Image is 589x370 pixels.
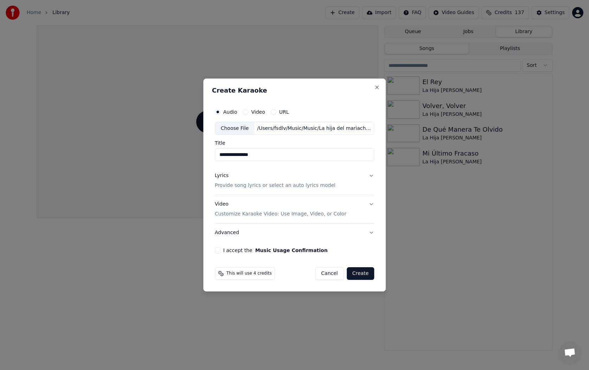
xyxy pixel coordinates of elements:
button: LyricsProvide song lyrics or select an auto lyrics model [215,167,374,195]
label: Video [251,109,265,114]
button: VideoCustomize Karaoke Video: Use Image, Video, or Color [215,195,374,224]
button: Advanced [215,224,374,242]
div: Video [215,201,346,218]
h2: Create Karaoke [212,87,377,94]
label: URL [279,109,289,114]
button: I accept the [255,248,328,253]
button: Cancel [315,267,344,280]
div: Lyrics [215,173,229,180]
span: This will use 4 credits [226,271,272,276]
label: Title [215,141,374,146]
p: Provide song lyrics or select an auto lyrics model [215,182,335,189]
button: Create [347,267,374,280]
div: /Users/fsdlv/Music/Music/La hija del mariachi/CD2/La hija del [PERSON_NAME] último trago. CD2 [y... [254,125,374,132]
label: I accept the [223,248,328,253]
label: Audio [223,109,237,114]
p: Customize Karaoke Video: Use Image, Video, or Color [215,211,346,218]
div: Choose File [215,122,255,135]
